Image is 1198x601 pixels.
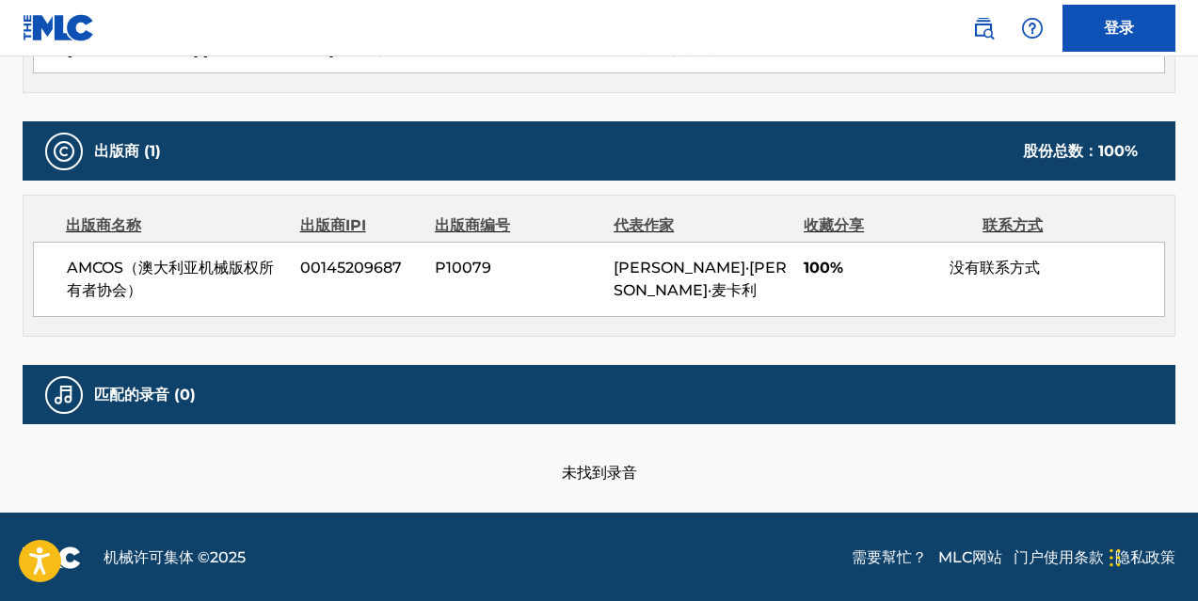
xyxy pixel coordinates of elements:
font: AMCOS（澳大利亚机械版权所有者协会） [67,259,274,299]
font: 100% [804,259,843,277]
img: 匹配的录音 [53,384,75,406]
font: 出版商编号 [435,216,510,234]
font: 需要幫忙？ [852,548,927,566]
font: 出版商IPI [300,216,366,234]
font: (1) [144,142,161,160]
div: 帮助 [1014,9,1051,47]
font: 匹配的录音 [94,386,169,403]
font: 未找到录音 [562,464,637,482]
div: 拖 [1110,530,1121,586]
font: P10079 [435,259,491,277]
font: 机械许可集体 © [104,548,210,566]
font: 收藏分享 [804,216,864,234]
font: [PERSON_NAME]·[PERSON_NAME]·麦卡利 [614,259,787,299]
font: 联系方式 [982,216,1043,234]
img: 搜索 [972,17,995,40]
img: 标识 [23,546,81,569]
iframe: 聊天小部件 [1104,511,1198,601]
font: MLC网站 [938,548,1002,566]
font: 代表作家 [614,216,674,234]
font: 出版商名称 [66,216,141,234]
font: 没有联系方式 [950,259,1040,277]
a: 公开搜索 [965,9,1002,47]
font: 00145209687 [300,259,402,277]
font: 登录 [1104,19,1134,37]
font: 100 [1098,142,1125,160]
font: % [1125,142,1138,160]
a: 登录 [1062,5,1175,52]
font: 出版商 [94,142,139,160]
font: 股份总数： [1023,142,1098,160]
img: MLC 标志 [23,14,95,41]
img: 出版商 [53,140,75,163]
a: 门户使用条款 [1014,546,1104,569]
a: MLC网站 [938,546,1002,569]
img: 帮助 [1021,17,1044,40]
a: 需要幫忙？ [852,546,927,569]
font: 2025 [210,548,246,566]
font: 门户使用条款 [1014,548,1104,566]
font: (0) [174,386,196,403]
